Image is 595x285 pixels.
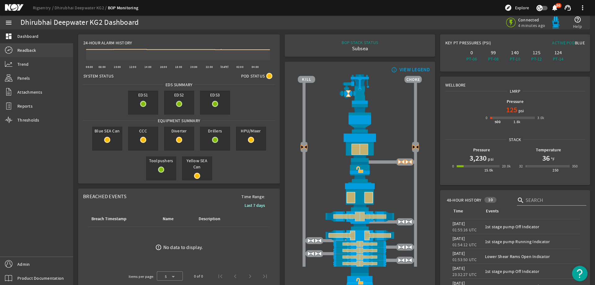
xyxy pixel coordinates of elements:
div: Name [162,216,190,222]
legacy-datetime-component: 01:55:16 UTC [452,227,477,233]
img: RiserConnectorUnlockBlock.png [298,162,422,182]
img: ValveOpen.png [315,237,322,244]
div: No data to display. [163,244,203,251]
div: 500 [495,119,500,125]
div: 3.0k [537,115,544,121]
img: Bluepod.svg [549,16,562,29]
span: °F [550,156,555,162]
span: EDS SUMMARY [163,82,195,88]
div: 1st stage pump Off Indicator [485,224,578,230]
div: 0 [462,50,481,56]
img: ValveOpenBlock.png [405,158,412,166]
img: ValveOpen.png [307,237,315,244]
mat-icon: support_agent [564,4,571,11]
mat-icon: help_outline [574,16,581,23]
a: Rigsentry [33,5,55,11]
legacy-datetime-component: [DATE] [452,251,465,256]
div: 0 of 0 [194,273,203,279]
span: Time Range: [236,194,270,200]
img: PipeRamCloseBlock.png [298,260,422,267]
legacy-datetime-component: [DATE] [452,265,465,271]
div: 15.0k [484,167,493,173]
span: Trend [17,61,29,67]
img: ValveOpen.png [398,243,405,251]
span: psi [517,108,524,114]
div: Events [485,208,575,215]
img: Valve2CloseBlock.png [412,144,419,151]
img: PipeRamCloseBlock.png [298,241,422,247]
div: 1.8k [513,119,521,125]
div: 1st stage pump Off Indicator [485,268,578,274]
mat-icon: menu [5,19,12,26]
img: UpperAnnularCloseBlock.png [298,133,422,162]
span: Dashboard [17,33,38,39]
span: Help [573,23,582,29]
span: EDS3 [200,91,230,99]
div: VIEW LEGEND [399,67,430,73]
mat-icon: notifications [551,4,558,11]
div: Lower Shear Rams Open Indicator [485,253,578,260]
text: 06:00 [86,65,93,69]
img: Valve2CloseBlock.png [300,144,308,151]
b: Temperature [536,147,561,153]
span: psi [487,156,493,162]
span: Drillers [200,127,230,135]
div: 350 [572,163,578,169]
div: BOP STACK STATUS [342,39,378,46]
div: PT-08 [484,56,503,62]
text: 18:00 [175,65,182,69]
span: Thresholds [17,117,39,123]
div: Breach Timestamp [90,216,154,222]
b: Pressure [507,99,523,105]
div: Wellbore [440,77,590,88]
div: 32 [519,163,523,169]
mat-icon: explore [505,4,512,11]
div: Description [199,216,220,222]
div: 140 [505,50,525,56]
span: Breached Events [83,193,126,200]
input: Search [526,197,581,204]
div: 125 [527,50,546,56]
b: Pressure [473,147,490,153]
div: 10 [484,197,496,203]
mat-icon: info_outline [390,67,397,72]
div: 250 [553,167,558,173]
span: Panels [17,75,30,81]
div: Dhirubhai Deepwater KG2 Dashboard [20,20,139,26]
text: 20:00 [190,65,197,69]
button: Open Resource Center [572,266,588,281]
span: System Status [83,73,113,79]
span: Active Pod [552,40,575,46]
span: Stack [507,136,523,143]
span: Blue [575,40,585,46]
div: Key PT Pressures (PSI) [445,40,515,48]
text: 16:00 [160,65,167,69]
img: Valve2OpenBlock.png [345,90,352,97]
a: BOP Monitoring [108,5,139,11]
text: 22:00 [206,65,213,69]
h1: 36 [542,153,550,163]
legacy-datetime-component: [DATE] [452,236,465,241]
div: Name [163,216,174,222]
span: Attachments [17,89,42,95]
div: 99 [484,50,503,56]
span: Blue SEA Can [92,127,122,135]
div: Time [453,208,463,215]
img: PipeRamCloseBlock.png [298,254,422,260]
text: [DATE] [220,65,229,69]
text: 02:00 [236,65,244,69]
img: ValveOpen.png [307,250,315,257]
div: 124 [549,50,568,56]
div: 0 [452,163,454,169]
span: EDS1 [128,91,158,99]
span: HPU/Mixer [236,127,266,135]
span: Equipment Summary [156,118,202,124]
img: ValveOpen.png [398,256,405,264]
div: Events [486,208,499,215]
span: Diverter [164,127,194,135]
img: FlexJoint.png [298,104,422,133]
img: ValveOpen.png [405,256,412,264]
text: 04:00 [252,65,259,69]
text: 14:00 [144,65,152,69]
img: ValveOpen.png [405,243,412,251]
